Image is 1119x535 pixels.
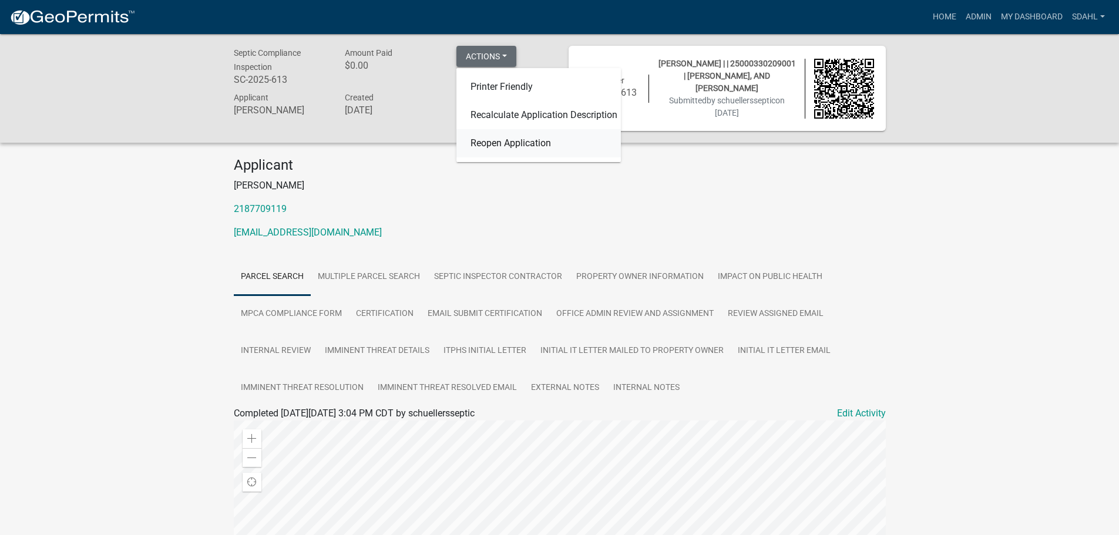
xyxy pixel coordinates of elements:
a: My Dashboard [996,6,1067,28]
a: Initial IT Letter Mailed to Property Owner [533,332,731,370]
a: Imminent Threat Resolved Email [371,369,524,407]
a: Review Assigned Email [721,295,831,333]
a: Printer Friendly [456,73,621,101]
a: Internal Review [234,332,318,370]
a: Certification [349,295,421,333]
a: Initial IT Letter Email [731,332,838,370]
a: ITPHS Initial Letter [436,332,533,370]
a: Reopen Application [456,129,621,157]
span: Created [345,93,374,102]
p: [PERSON_NAME] [234,179,886,193]
div: Actions [456,68,621,162]
div: Zoom out [243,448,261,467]
a: Internal Notes [606,369,687,407]
a: Multiple Parcel Search [311,258,427,296]
a: Imminent Threat Details [318,332,436,370]
img: QR code [814,59,874,119]
a: Imminent Threat Resolution [234,369,371,407]
a: Property Owner Information [569,258,711,296]
a: Admin [961,6,996,28]
a: Office Admin Review and Assignment [549,295,721,333]
span: Amount Paid [345,48,392,58]
a: Parcel search [234,258,311,296]
span: [PERSON_NAME] | | 25000330209001 | [PERSON_NAME], AND [PERSON_NAME] [658,59,796,93]
span: Completed [DATE][DATE] 3:04 PM CDT by schuellersseptic [234,408,475,419]
a: External Notes [524,369,606,407]
span: Applicant [234,93,268,102]
a: [EMAIL_ADDRESS][DOMAIN_NAME] [234,227,382,238]
a: sdahl [1067,6,1110,28]
div: Zoom in [243,429,261,448]
h4: Applicant [234,157,886,174]
a: MPCA Compliance Form [234,295,349,333]
a: 2187709119 [234,203,287,214]
h6: $0.00 [345,60,439,71]
span: Septic Compliance Inspection [234,48,301,72]
button: Actions [456,46,516,67]
a: Septic Inspector Contractor [427,258,569,296]
span: by schuellersseptic [707,96,775,105]
a: Home [928,6,961,28]
div: Find my location [243,473,261,492]
h6: [DATE] [345,105,439,116]
a: Impact on Public Health [711,258,829,296]
span: Submitted on [DATE] [669,96,785,117]
h6: SC-2025-613 [234,74,328,85]
a: Email Submit Certification [421,295,549,333]
a: Edit Activity [837,406,886,420]
h6: [PERSON_NAME] [234,105,328,116]
a: Recalculate Application Description [456,101,621,129]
